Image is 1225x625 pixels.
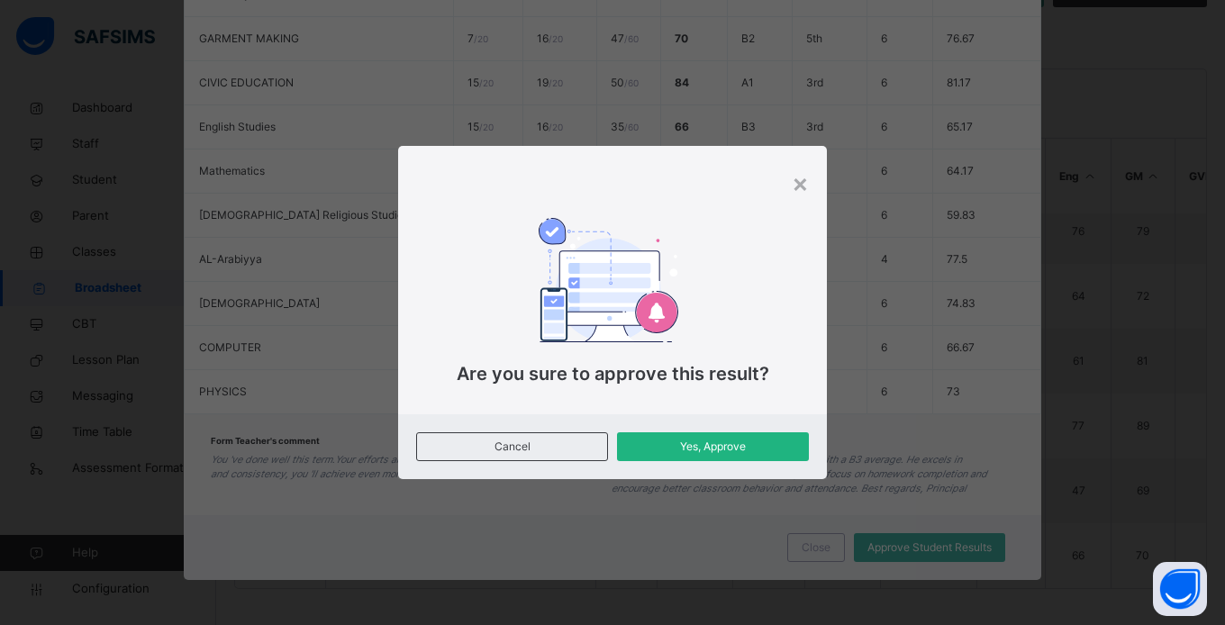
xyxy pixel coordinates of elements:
img: approval.b46c5b665252442170a589d15ef2ebe7.svg [539,218,677,342]
span: Are you sure to approve this result? [457,363,769,385]
div: × [792,164,809,202]
button: Open asap [1153,562,1207,616]
span: Cancel [431,439,594,455]
span: Yes, Approve [631,439,795,455]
